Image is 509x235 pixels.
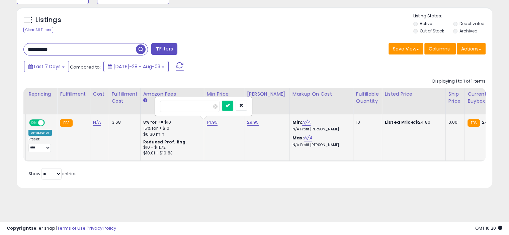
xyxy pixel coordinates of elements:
h5: Listings [35,15,61,25]
div: seller snap | | [7,225,116,232]
div: [PERSON_NAME] [247,91,287,98]
a: 29.95 [247,119,259,126]
b: Listed Price: [385,119,415,125]
div: Ship Price [448,91,462,105]
a: N/A [304,135,312,141]
button: Save View [389,43,423,54]
div: Fulfillment [60,91,87,98]
div: Amazon Fees [143,91,201,98]
div: $10.01 - $10.83 [143,150,199,156]
p: N/A Profit [PERSON_NAME] [292,143,348,147]
div: Repricing [28,91,54,98]
div: 3.68 [112,119,135,125]
th: The percentage added to the cost of goods (COGS) that forms the calculator for Min & Max prices. [289,88,353,114]
div: Min Price [207,91,241,98]
button: Actions [457,43,486,54]
a: 14.95 [207,119,218,126]
button: Filters [151,43,177,55]
label: Active [420,21,432,26]
button: [DATE]-28 - Aug-03 [103,61,169,72]
label: Out of Stock [420,28,444,34]
div: $24.80 [385,119,440,125]
p: Listing States: [413,13,492,19]
a: N/A [302,119,310,126]
div: Clear All Filters [23,27,53,33]
div: Current Buybox Price [468,91,502,105]
div: 8% for <= $10 [143,119,199,125]
span: OFF [44,120,55,126]
b: Min: [292,119,303,125]
button: Last 7 Days [24,61,69,72]
div: Fulfillable Quantity [356,91,379,105]
strong: Copyright [7,225,31,231]
a: Privacy Policy [87,225,116,231]
span: Last 7 Days [34,63,61,70]
small: Amazon Fees. [143,98,147,104]
b: Max: [292,135,304,141]
div: $0.30 min [143,131,199,137]
small: FBA [60,119,72,127]
span: [DATE]-28 - Aug-03 [113,63,160,70]
span: 2025-08-11 10:20 GMT [475,225,502,231]
div: Preset: [28,137,52,152]
a: N/A [93,119,101,126]
div: Markup on Cost [292,91,350,98]
div: Displaying 1 to 1 of 1 items [432,78,486,85]
button: Columns [424,43,456,54]
label: Deactivated [459,21,484,26]
div: Fulfillment Cost [112,91,138,105]
small: FBA [468,119,480,127]
a: Terms of Use [57,225,86,231]
label: Archived [459,28,477,34]
p: N/A Profit [PERSON_NAME] [292,127,348,132]
div: 10 [356,119,377,125]
div: Listed Price [385,91,443,98]
div: Amazon AI [28,130,52,136]
span: ON [30,120,38,126]
b: Reduced Prof. Rng. [143,139,187,145]
div: $10 - $11.72 [143,145,199,150]
span: Show: entries [28,170,77,177]
div: Cost [93,91,106,98]
div: 0.00 [448,119,459,125]
div: 15% for > $10 [143,125,199,131]
span: Compared to: [70,64,101,70]
span: 24.8 [482,119,491,125]
span: Columns [429,45,450,52]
